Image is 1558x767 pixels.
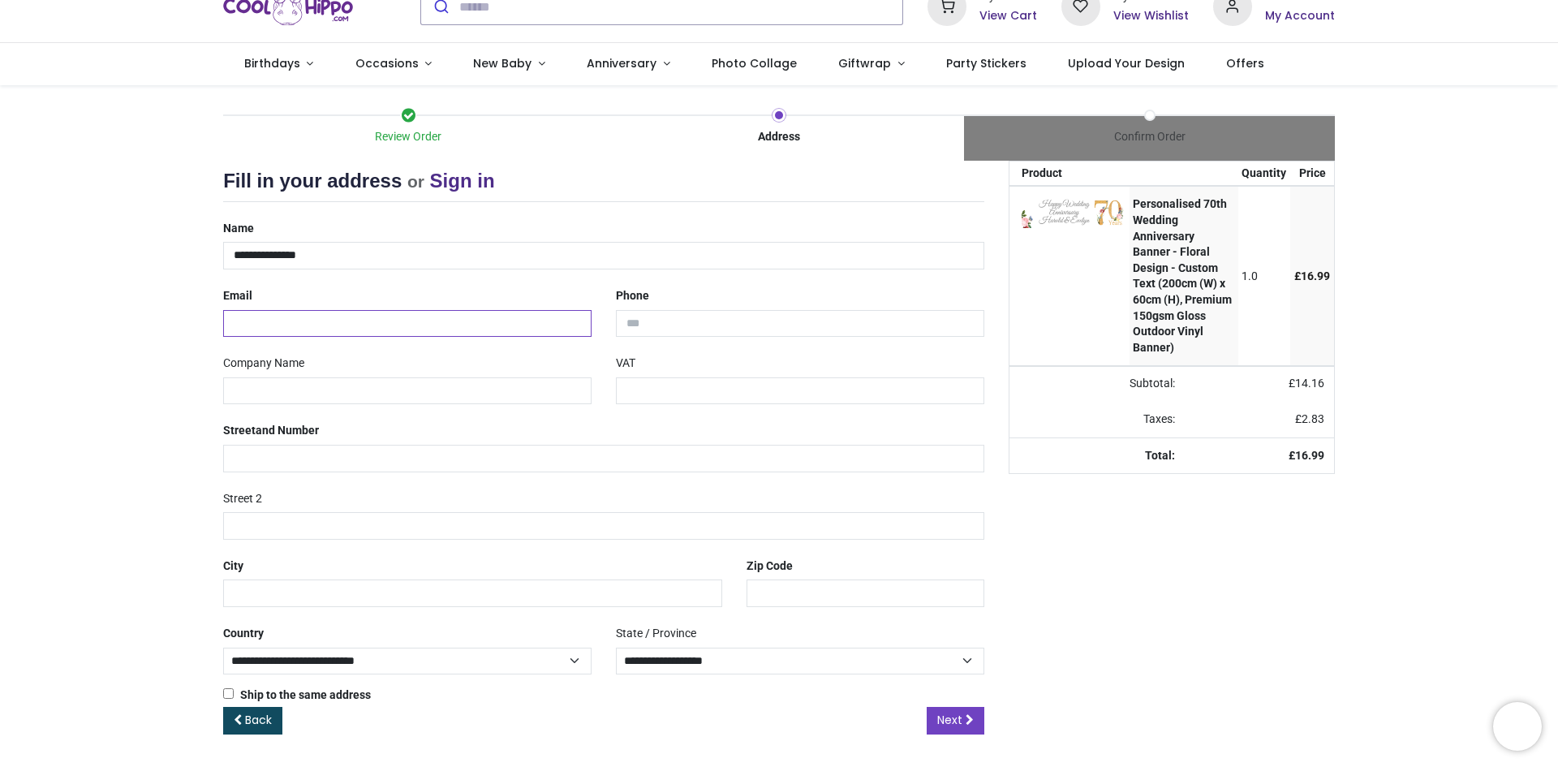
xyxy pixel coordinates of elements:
[946,55,1026,71] span: Party Stickers
[712,55,797,71] span: Photo Collage
[1068,55,1185,71] span: Upload Your Design
[1290,162,1334,186] th: Price
[1289,377,1324,390] span: £
[594,129,965,145] div: Address
[223,417,319,445] label: Street
[430,170,495,192] a: Sign in
[1295,412,1324,425] span: £
[616,350,635,377] label: VAT
[1294,269,1330,282] span: £
[964,129,1335,145] div: Confirm Order
[223,43,334,85] a: Birthdays
[1301,269,1330,282] span: 16.99
[355,55,419,71] span: Occasions
[1289,449,1324,462] strong: £
[244,55,300,71] span: Birthdays
[566,43,691,85] a: Anniversary
[223,485,262,513] label: Street 2
[245,712,272,728] span: Back
[1009,402,1185,437] td: Taxes:
[1238,162,1291,186] th: Quantity
[453,43,566,85] a: New Baby
[1295,449,1324,462] span: 16.99
[1493,702,1542,751] iframe: Brevo live chat
[1242,269,1286,285] div: 1.0
[1145,449,1175,462] strong: Total:
[223,687,371,704] label: Ship to the same address
[223,688,234,699] input: Ship to the same address
[334,43,453,85] a: Occasions
[927,707,984,735] a: Next
[1133,197,1232,353] strong: Personalised 70th Wedding Anniversary Banner - Floral Design - Custom Text (200cm (W) x 60cm (H),...
[1009,366,1185,402] td: Subtotal:
[1226,55,1264,71] span: Offers
[1009,162,1130,186] th: Product
[223,129,594,145] div: Review Order
[473,55,532,71] span: New Baby
[937,712,962,728] span: Next
[747,553,793,580] label: Zip Code
[817,43,925,85] a: Giftwrap
[616,282,649,310] label: Phone
[223,282,252,310] label: Email
[223,350,304,377] label: Company Name
[256,424,319,437] span: and Number
[223,620,264,648] label: Country
[1113,8,1189,24] a: View Wishlist
[223,215,254,243] label: Name
[1265,8,1335,24] a: My Account
[223,170,402,192] span: Fill in your address
[1302,412,1324,425] span: 2.83
[1022,196,1125,227] img: 9fhzv2AAAABklEQVQDAFbYW24o25dYAAAAAElFTkSuQmCC
[223,553,243,580] label: City
[587,55,656,71] span: Anniversary
[1295,377,1324,390] span: 14.16
[223,707,282,735] a: Back
[616,620,696,648] label: State / Province
[407,172,424,191] small: or
[979,8,1037,24] a: View Cart
[838,55,891,71] span: Giftwrap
